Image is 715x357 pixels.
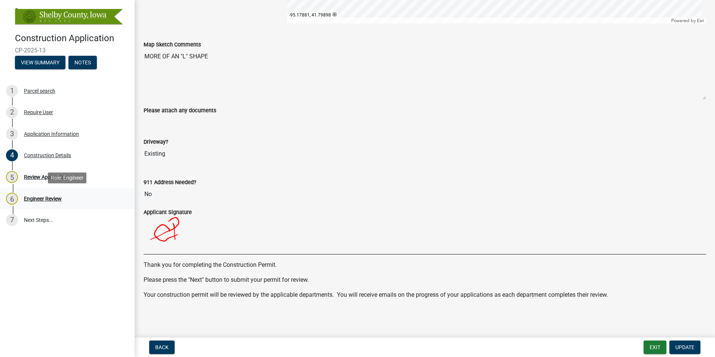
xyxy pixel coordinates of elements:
span: Back [155,344,169,350]
div: Construction Details [24,153,71,158]
div: 5 [6,171,18,183]
button: Exit [644,341,666,354]
div: Powered by [669,18,706,24]
div: Require User [24,110,53,115]
span: Update [675,344,694,350]
button: Notes [68,56,97,69]
label: 911 Address Needed? [144,180,196,185]
textarea: MORE OF AN "L" SHAPE [144,49,706,100]
div: 3 [6,128,18,140]
p: Thank you for completing the Construction Permit. [144,260,706,269]
div: 2 [6,106,18,118]
p: Please press the "Next" button to submit your permit for review. [144,275,706,284]
button: Back [149,341,175,354]
label: Driveway? [144,140,168,145]
span: CP-2025-13 [15,47,120,54]
div: Role: Engineer [48,173,86,183]
label: Applicant Signature [144,210,192,215]
div: Parcel search [24,88,55,94]
a: Esri [697,18,704,23]
button: View Summary [15,56,65,69]
div: 1 [6,85,18,97]
label: Map Sketch Comments [144,42,201,48]
p: Your construction permit will be reviewed by the applicable departments. You will receive emails ... [144,290,706,299]
img: Shelby County, Iowa [15,8,123,25]
div: 7 [6,214,18,226]
label: Please attach any documents [144,108,216,113]
button: Update [669,341,700,354]
div: Application Information [24,131,79,137]
div: Review Application [24,174,68,180]
div: Engineer Review [24,196,62,201]
img: yYdUroAAAAGSURBVAMAFU4hX9zqNY8AAAAASUVORK5CYII= [144,217,400,254]
wm-modal-confirm: Notes [68,60,97,66]
div: 6 [6,193,18,205]
h4: Construction Application [15,33,129,44]
wm-modal-confirm: Summary [15,60,65,66]
div: 4 [6,149,18,161]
